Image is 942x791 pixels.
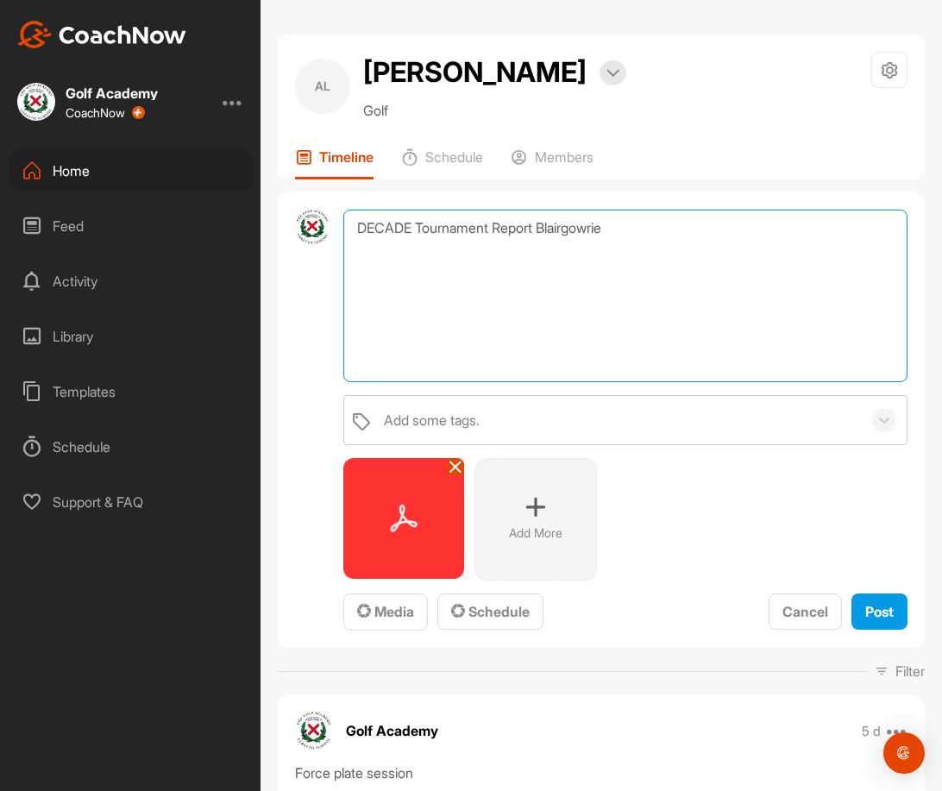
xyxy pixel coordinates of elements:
[346,720,438,741] p: Golf Academy
[862,723,881,740] p: 5 d
[295,763,907,783] div: Force plate session
[9,204,253,248] div: Feed
[9,480,253,524] div: Support & FAQ
[535,148,593,166] p: Members
[9,370,253,413] div: Templates
[9,149,253,192] div: Home
[9,260,253,303] div: Activity
[425,148,483,166] p: Schedule
[437,593,543,631] button: Schedule
[509,524,562,542] p: Add More
[782,603,828,620] span: Cancel
[769,593,842,631] button: Cancel
[319,148,374,166] p: Timeline
[343,593,428,631] button: Media
[17,83,55,121] img: square_3405278c1e383e5cbec93ed7c2ef6475.jpg
[295,210,330,245] img: avatar
[357,603,414,620] span: Media
[384,410,480,430] div: Add some tags.
[295,712,333,750] img: avatar
[363,100,626,121] p: Golf
[295,59,350,114] div: AL
[451,603,530,620] span: Schedule
[66,86,158,100] div: Golf Academy
[9,425,253,468] div: Schedule
[66,106,145,120] div: CoachNow
[851,593,907,631] button: Post
[343,210,907,382] textarea: DECADE Tournament Report Blairgowrie
[865,603,894,620] span: Post
[883,732,925,774] div: Open Intercom Messenger
[895,661,925,681] p: Filter
[606,69,619,78] img: arrow-down
[363,52,587,93] h2: [PERSON_NAME]
[17,21,186,48] img: CoachNow
[343,458,464,579] img: media
[9,315,253,358] div: Library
